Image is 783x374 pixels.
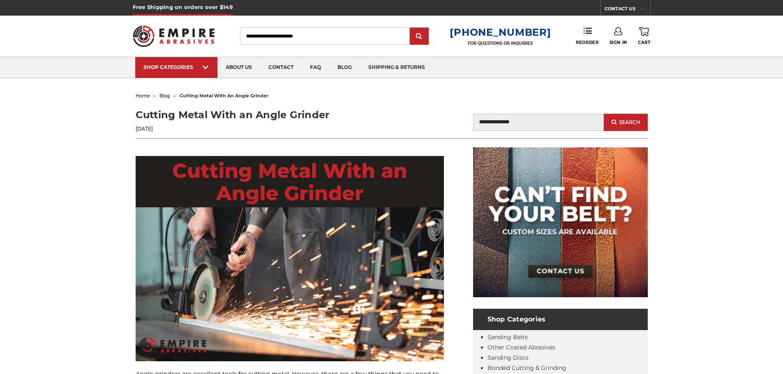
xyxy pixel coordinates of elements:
[159,93,170,99] a: blog
[473,309,648,330] h4: Shop Categories
[329,57,360,78] a: blog
[619,119,640,125] span: Search
[143,64,209,70] div: SHOP CATEGORIES
[411,28,427,45] input: Submit
[473,147,648,297] img: promo banner for custom belts.
[360,57,433,78] a: shipping & returns
[136,156,444,361] img: Blog header - cutting metal with an angle grinder
[450,26,551,38] a: [PHONE_NUMBER]
[302,57,329,78] a: faq
[136,125,392,133] p: [DATE]
[260,57,302,78] a: contact
[610,40,627,45] span: Sign In
[576,40,598,45] span: Reorder
[450,41,551,46] p: FOR QUESTIONS OR INQUIRIES
[487,354,529,361] a: Sanding Discs
[180,93,268,99] span: cutting metal with an angle grinder
[604,114,647,131] button: Search
[133,20,215,52] img: Empire Abrasives
[136,108,392,122] h1: Cutting Metal With an Angle Grinder
[487,344,555,351] a: Other Coated Abrasives
[638,27,650,45] a: Cart
[487,333,528,341] a: Sanding Belts
[217,57,260,78] a: about us
[136,93,150,99] a: home
[487,364,566,372] a: Bonded Cutting & Grinding
[576,27,598,45] a: Reorder
[605,4,650,16] a: CONTACT US
[638,40,650,45] span: Cart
